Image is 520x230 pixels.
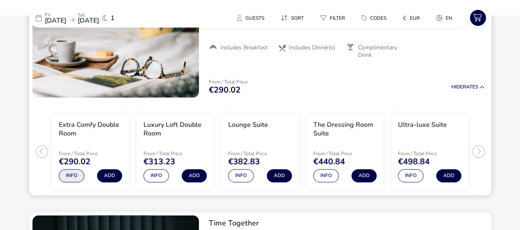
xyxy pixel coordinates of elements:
[430,12,459,24] button: en
[267,169,292,182] button: Add
[330,15,345,21] span: Filter
[451,84,485,90] button: HideRates
[78,12,99,17] p: Sat
[59,169,84,182] button: Info
[355,12,396,24] naf-pibe-menu-bar-item: Codes
[398,169,423,182] button: Info
[351,169,377,182] button: Add
[387,111,472,192] swiper-slide: 5 / 5
[78,16,99,25] span: [DATE]
[313,169,339,182] button: Info
[143,121,207,138] h3: Luxury Loft Double Room
[230,12,271,24] button: Guests
[396,12,430,24] naf-pibe-menu-bar-item: €EUR
[220,44,268,51] span: Includes Breakfast
[430,12,462,24] naf-pibe-menu-bar-item: en
[228,158,260,166] span: €382.83
[143,169,169,182] button: Info
[396,12,426,24] button: €EUR
[228,169,254,182] button: Info
[228,121,268,129] h3: Lounge Suite
[313,151,377,156] p: From / Total Price
[410,15,420,21] span: EUR
[436,169,461,182] button: Add
[370,15,386,21] span: Codes
[314,12,351,24] button: Filter
[45,12,66,17] p: Fri
[451,84,463,90] span: Hide
[209,86,240,94] span: €290.02
[313,121,377,138] h3: The Dressing Room Suite
[446,15,452,21] span: en
[217,111,302,192] swiper-slide: 3 / 5
[274,12,314,24] naf-pibe-menu-bar-item: Sort
[291,15,304,21] span: Sort
[230,12,274,24] naf-pibe-menu-bar-item: Guests
[398,158,430,166] span: €498.84
[245,15,264,21] span: Guests
[313,158,345,166] span: €440.84
[228,151,291,156] p: From / Total Price
[289,44,335,51] span: Includes Dinner(s)
[45,16,66,25] span: [DATE]
[59,158,90,166] span: €290.02
[358,44,409,59] span: Complimentary Drink
[355,12,393,24] button: Codes
[182,169,207,182] button: Add
[209,79,247,84] p: From / Total Price
[209,218,485,228] h2: Time Together
[202,0,491,65] div: A Taste of Freedom1 night B&B | 3-course dinner | Glass of proseccoIncludes BreakfastIncludes Din...
[59,121,122,138] h3: Extra Comfy Double Room
[143,158,175,166] span: €313.23
[398,151,461,156] p: From / Total Price
[403,14,407,22] i: €
[274,12,310,24] button: Sort
[32,4,199,98] swiper-slide: 1 / 1
[398,121,447,129] h3: Ultra-luxe Suite
[314,12,355,24] naf-pibe-menu-bar-item: Filter
[111,15,115,21] span: 1
[59,151,122,156] p: From / Total Price
[303,111,387,192] swiper-slide: 4 / 5
[48,111,133,192] swiper-slide: 1 / 5
[97,169,122,182] button: Add
[133,111,217,192] swiper-slide: 2 / 5
[143,151,207,156] p: From / Total Price
[29,8,153,28] div: Fri[DATE]Sat[DATE]1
